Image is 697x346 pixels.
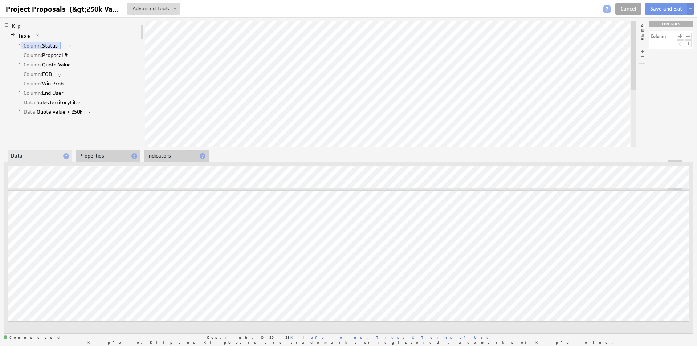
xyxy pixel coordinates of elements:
img: button-savedrop.png [689,8,692,11]
span: Filter is applied [87,99,92,105]
li: Hide or show the component palette [639,23,645,42]
span: Connected: ID: dpnc-24 Online: true [4,335,64,340]
li: Data [8,150,72,162]
a: Column: End User [21,89,66,97]
span: Klipfolio, Klip and Klipboard are trademarks or registered trademarks of Klipfolio Inc. [87,341,614,344]
span: Column: [24,42,42,49]
a: Klip [9,23,23,30]
span: Sorted Newest to Oldest [57,73,62,78]
span: Filter is applied [87,109,92,114]
li: Indicators [144,150,209,162]
a: Column: Quote Value [21,61,74,68]
a: Column: Proposal # [21,52,70,59]
a: Table [15,32,33,40]
a: Data: SalesTerritoryFilter [21,99,85,106]
span: Column: [24,80,42,87]
button: Save and Exit [645,3,688,15]
a: Klipfolio Inc. [290,335,368,340]
img: button-savedrop.png [173,8,176,11]
span: Column: [24,52,42,58]
a: Column: Status [21,42,61,49]
span: Column: [24,90,42,96]
span: Column: [24,71,42,77]
a: Trust & Terms of Use [376,335,494,340]
span: Data: [24,99,37,106]
a: Cancel [615,3,641,15]
a: Column: EOD [21,70,55,78]
input: Project Proposals (&gt;250k Value) [3,3,123,15]
span: Column: [24,61,42,68]
div: Column [651,34,666,38]
div: CONTROLS [649,21,693,27]
span: View applied actions [35,33,40,38]
span: Copyright © 2025 [207,335,368,339]
a: Data: Quote value > 250k [21,108,85,115]
li: Properties [76,150,140,162]
span: Filter is applied [62,43,68,48]
span: Data: [24,109,37,115]
a: Column: Win Prob [21,80,66,87]
li: Hide or show the component controls palette [639,44,645,64]
span: More actions [68,43,73,48]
